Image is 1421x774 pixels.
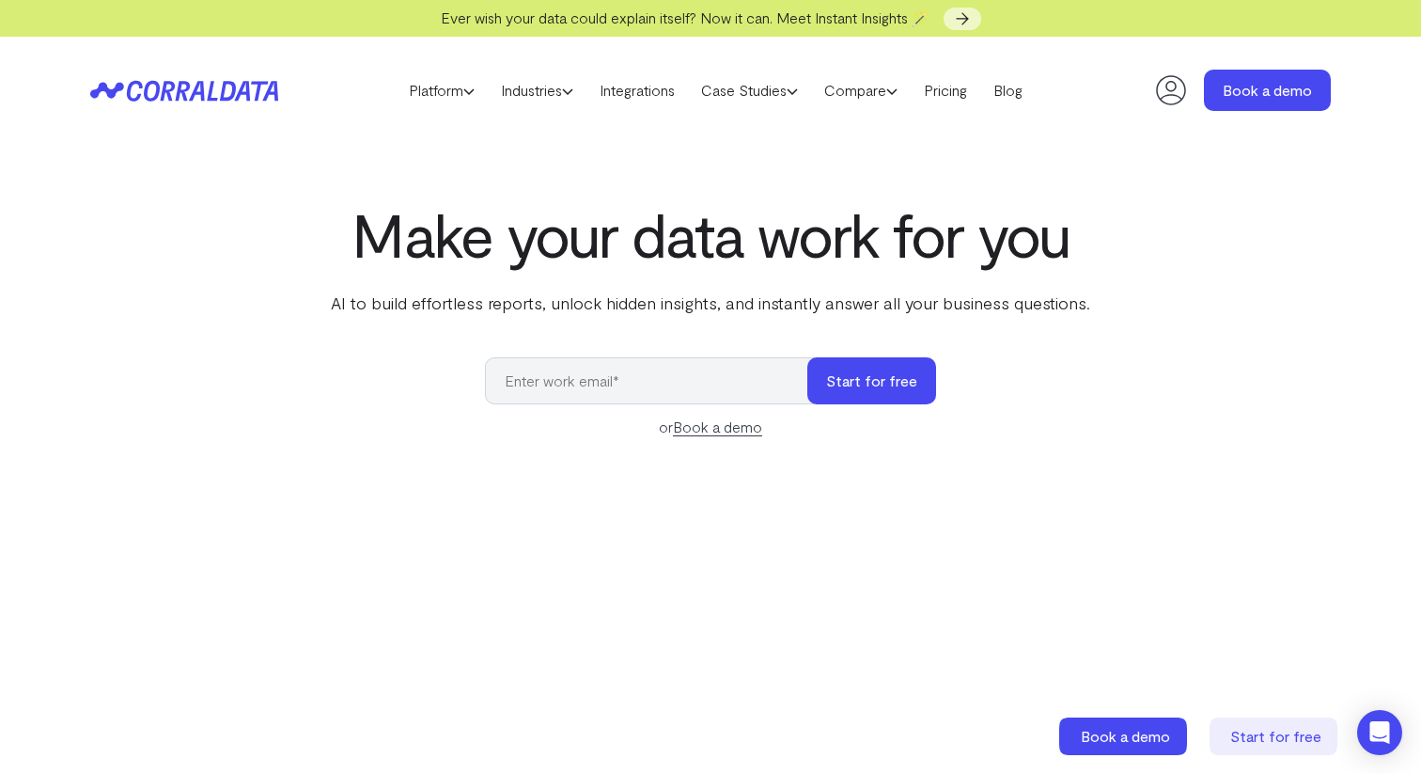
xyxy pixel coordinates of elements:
a: Book a demo [1059,718,1191,755]
p: AI to build effortless reports, unlock hidden insights, and instantly answer all your business qu... [327,291,1094,315]
input: Enter work email* [485,357,826,404]
a: Pricing [911,76,980,104]
h1: Make your data work for you [327,200,1094,268]
a: Industries [488,76,586,104]
a: Blog [980,76,1036,104]
a: Integrations [586,76,688,104]
span: Ever wish your data could explain itself? Now it can. Meet Instant Insights 🪄 [441,8,930,26]
a: Platform [396,76,488,104]
div: or [485,416,936,438]
a: Book a demo [673,418,762,436]
span: Start for free [1230,727,1321,745]
a: Book a demo [1204,70,1331,111]
a: Start for free [1210,718,1341,755]
a: Case Studies [688,76,811,104]
div: Open Intercom Messenger [1357,710,1402,755]
span: Book a demo [1081,727,1170,745]
button: Start for free [807,357,936,404]
a: Compare [811,76,911,104]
